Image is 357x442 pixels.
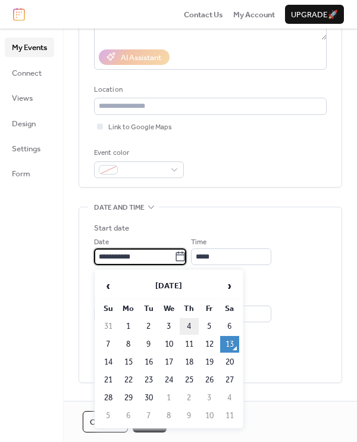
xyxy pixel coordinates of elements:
[94,84,324,96] div: Location
[200,372,219,388] td: 26
[220,318,239,335] td: 6
[119,407,138,424] td: 6
[180,336,199,353] td: 11
[5,164,54,183] a: Form
[191,236,206,248] span: Time
[99,318,118,335] td: 31
[200,354,219,371] td: 19
[90,416,121,428] span: Cancel
[220,300,239,317] th: Sa
[180,300,199,317] th: Th
[200,318,219,335] td: 5
[180,407,199,424] td: 9
[159,318,178,335] td: 3
[12,67,42,79] span: Connect
[99,274,117,298] span: ‹
[221,274,239,298] span: ›
[12,92,33,104] span: Views
[139,372,158,388] td: 23
[180,390,199,406] td: 2
[220,407,239,424] td: 11
[159,300,178,317] th: We
[200,336,219,353] td: 12
[291,9,338,21] span: Upgrade 🚀
[99,407,118,424] td: 5
[220,390,239,406] td: 4
[119,390,138,406] td: 29
[139,407,158,424] td: 7
[285,5,344,24] button: Upgrade🚀
[139,336,158,353] td: 9
[139,354,158,371] td: 16
[220,354,239,371] td: 20
[233,8,275,20] a: My Account
[5,114,54,133] a: Design
[220,372,239,388] td: 27
[184,8,223,20] a: Contact Us
[99,336,118,353] td: 7
[5,88,54,107] a: Views
[13,8,25,21] img: logo
[108,122,172,133] span: Link to Google Maps
[180,354,199,371] td: 18
[184,9,223,21] span: Contact Us
[99,354,118,371] td: 14
[139,300,158,317] th: Tu
[99,300,118,317] th: Su
[94,236,109,248] span: Date
[12,118,36,130] span: Design
[180,318,199,335] td: 4
[5,139,54,158] a: Settings
[159,407,178,424] td: 8
[94,147,181,159] div: Event color
[200,390,219,406] td: 3
[119,336,138,353] td: 8
[139,390,158,406] td: 30
[5,63,54,82] a: Connect
[233,9,275,21] span: My Account
[139,318,158,335] td: 2
[119,300,138,317] th: Mo
[94,222,129,234] div: Start date
[99,372,118,388] td: 21
[200,407,219,424] td: 10
[83,411,128,432] button: Cancel
[220,336,239,353] td: 13
[99,390,118,406] td: 28
[159,390,178,406] td: 1
[119,354,138,371] td: 15
[5,38,54,57] a: My Events
[12,168,30,180] span: Form
[180,372,199,388] td: 25
[119,273,219,299] th: [DATE]
[12,42,47,54] span: My Events
[119,372,138,388] td: 22
[12,143,40,155] span: Settings
[119,318,138,335] td: 1
[200,300,219,317] th: Fr
[159,372,178,388] td: 24
[94,202,145,214] span: Date and time
[159,336,178,353] td: 10
[159,354,178,371] td: 17
[140,416,159,428] span: Save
